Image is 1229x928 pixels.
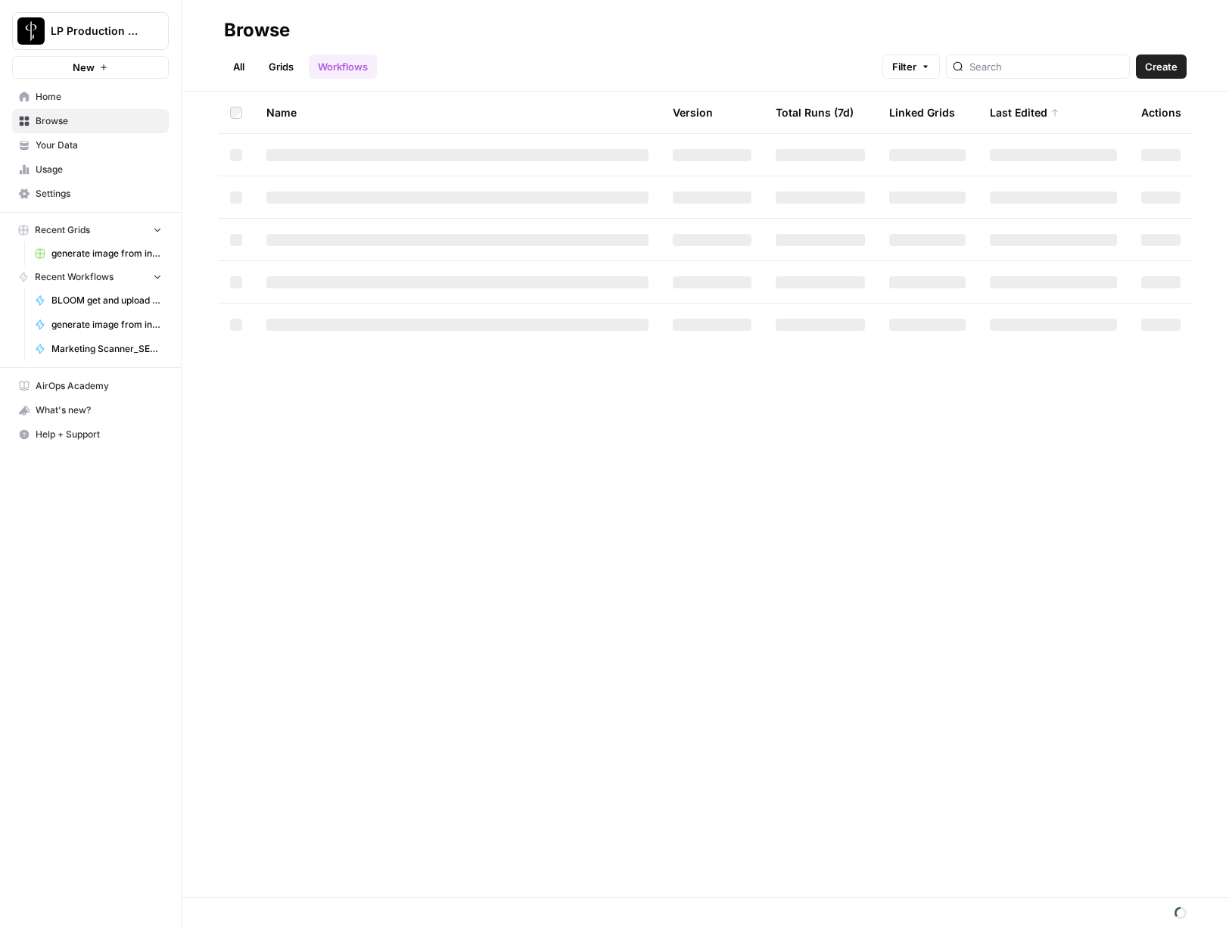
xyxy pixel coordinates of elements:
div: Last Edited [990,92,1059,133]
a: generate image from input image using imagen, host on Apex AWS bucket [28,313,169,337]
span: Browse [36,114,162,128]
button: Recent Workflows [12,266,169,288]
span: generate image from input image (copyright tests) duplicate Grid [51,247,162,260]
span: Help + Support [36,428,162,441]
span: Recent Workflows [35,270,114,284]
span: New [73,60,95,75]
div: Version [673,92,713,133]
a: BLOOM get and upload media [28,288,169,313]
div: Browse [224,18,290,42]
button: Recent Grids [12,219,169,241]
div: Actions [1141,92,1181,133]
input: Search [969,59,1123,74]
img: LP Production Workloads Logo [17,17,45,45]
span: Your Data [36,139,162,152]
a: Workflows [309,54,377,79]
a: Grids [260,54,303,79]
span: AirOps Academy [36,379,162,393]
a: Usage [12,157,169,182]
span: BLOOM get and upload media [51,294,162,307]
span: LP Production Workloads [51,23,142,39]
span: generate image from input image using imagen, host on Apex AWS bucket [51,318,162,332]
a: All [224,54,254,79]
span: Filter [892,59,916,74]
div: Name [266,92,649,133]
div: Linked Grids [889,92,955,133]
span: Recent Grids [35,223,90,237]
span: Create [1145,59,1178,74]
span: Settings [36,187,162,201]
a: generate image from input image (copyright tests) duplicate Grid [28,241,169,266]
button: New [12,56,169,79]
span: Marketing Scanner_SEO scores [51,342,162,356]
span: Home [36,90,162,104]
a: Browse [12,109,169,133]
a: Home [12,85,169,109]
button: Workspace: LP Production Workloads [12,12,169,50]
a: Your Data [12,133,169,157]
a: Marketing Scanner_SEO scores [28,337,169,361]
div: Total Runs (7d) [776,92,854,133]
button: Help + Support [12,422,169,447]
button: Filter [882,54,940,79]
a: AirOps Academy [12,374,169,398]
div: What's new? [13,399,168,422]
button: Create [1136,54,1187,79]
span: Usage [36,163,162,176]
a: Settings [12,182,169,206]
button: What's new? [12,398,169,422]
